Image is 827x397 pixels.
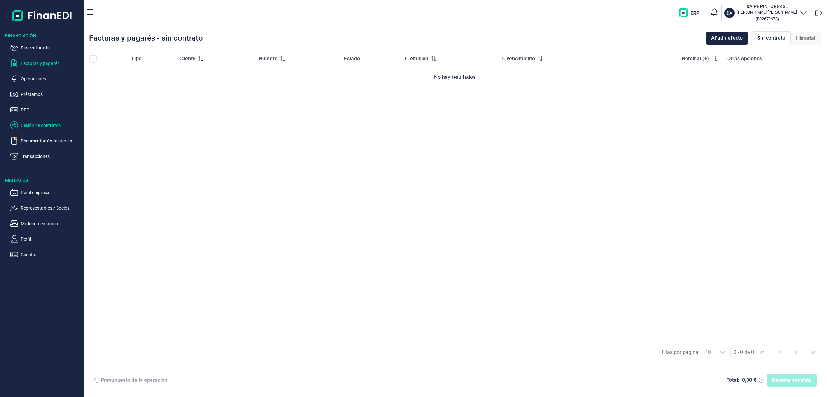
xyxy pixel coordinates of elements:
[755,345,770,360] button: First Page
[796,35,815,42] span: Historial
[21,220,81,227] p: Mi documentación
[21,235,81,243] p: Perfil
[89,34,203,42] div: Facturas y pagarés - sin contrato
[10,220,81,227] button: Mi documentación
[715,346,730,359] div: Choose
[21,121,81,129] p: Cesión de contratos
[791,32,821,45] div: Historial
[10,121,81,129] button: Cesión de contratos
[21,90,81,98] p: Préstamos
[752,31,791,45] div: Sin contrato
[10,152,81,160] button: Transacciones
[10,235,81,243] button: Perfil
[10,251,81,258] button: Cuentas
[757,34,785,42] span: Sin contrato
[259,55,277,63] span: Número
[344,55,360,63] span: Estado
[10,189,81,196] button: Perfil empresa
[21,44,81,52] p: Poseer librador
[727,55,762,63] span: Otras opciones
[21,106,81,114] p: PPP
[724,3,807,23] button: DADAIPE PINTORES SL[PERSON_NAME] [PERSON_NAME](B02679678)
[21,189,81,196] p: Perfil empresa
[10,75,81,83] button: Operaciones
[737,10,797,15] p: [PERSON_NAME] [PERSON_NAME]
[21,204,81,212] p: Representantes / Socios
[12,5,72,26] img: Logo de aplicación
[131,55,141,63] span: Tipo
[10,90,81,98] button: Préstamos
[772,345,787,360] button: Previous Page
[10,44,81,52] button: Poseer librador
[10,59,81,67] button: Facturas y pagarés
[21,59,81,67] p: Facturas y pagarés
[101,377,167,383] div: Presupuesto de la operación
[21,137,81,145] p: Documentación requerida
[21,152,81,160] p: Transacciones
[806,345,821,360] button: Last Page
[89,55,97,63] div: All items unselected
[737,3,797,10] h3: DAIPE PINTORES SL
[662,349,698,356] div: Filas por página
[501,55,535,63] span: F. vencimiento
[682,55,709,63] span: Nominal (€)
[21,75,81,83] p: Operaciones
[179,55,195,63] span: Cliente
[10,106,81,114] button: PPP
[706,32,748,45] button: Añadir efecto
[756,16,779,21] small: Copiar cif
[21,251,81,258] p: Cuentas
[89,73,822,81] div: No hay resultados.
[679,8,704,17] img: erp
[789,345,804,360] button: Next Page
[727,10,732,16] p: DA
[727,377,739,383] div: Total:
[405,55,428,63] span: F. emisión
[733,350,754,355] span: 0 - 0 de 0
[742,377,756,383] div: 0,00 €
[10,137,81,145] button: Documentación requerida
[711,34,743,42] span: Añadir efecto
[10,204,81,212] button: Representantes / Socios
